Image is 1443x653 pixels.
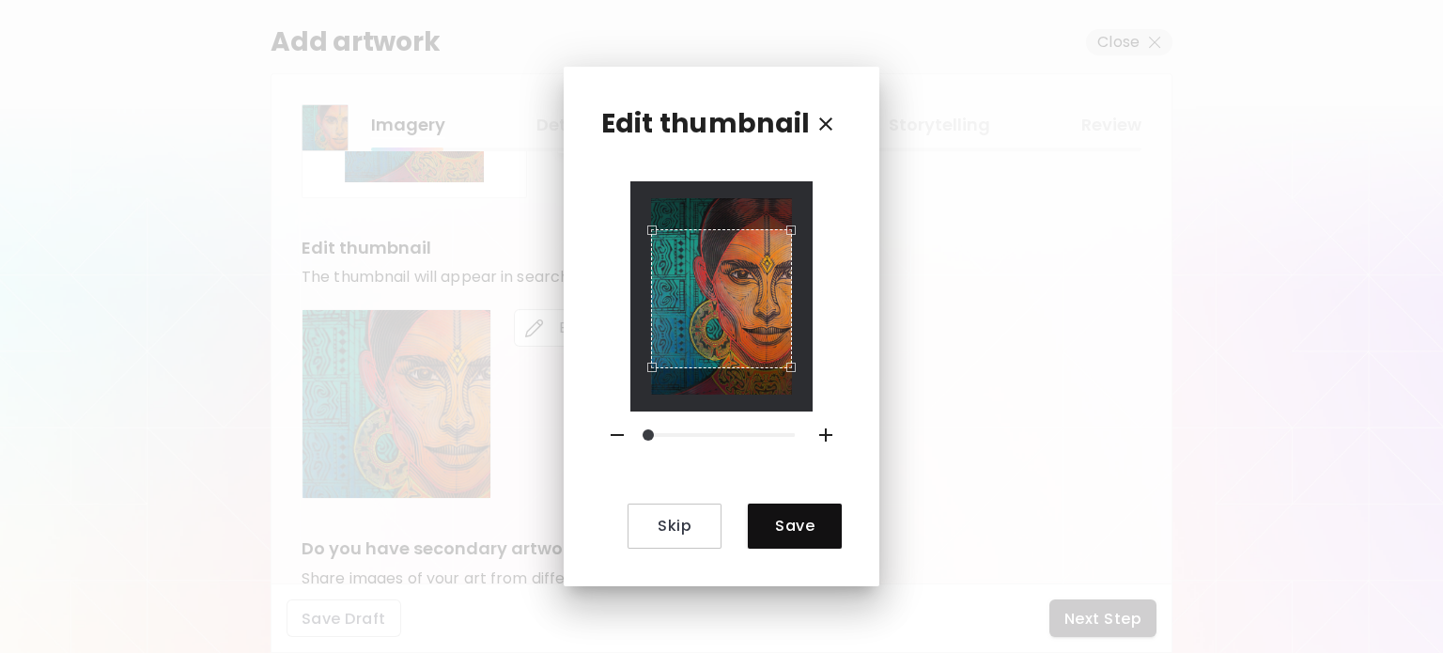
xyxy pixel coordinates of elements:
button: Save [748,504,842,549]
button: Skip [628,504,721,549]
span: Save [763,516,827,536]
p: Edit thumbnail [601,104,811,144]
span: Skip [643,516,706,536]
div: Use the arrow keys to move the crop selection area [651,229,791,369]
img: Crop [651,198,791,394]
